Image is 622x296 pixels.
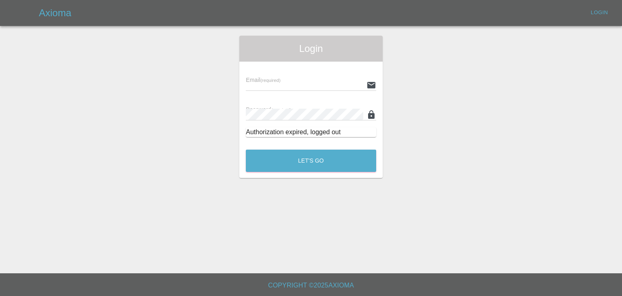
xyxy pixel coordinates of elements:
span: Email [246,77,280,83]
button: Let's Go [246,150,376,172]
span: Login [246,42,376,55]
h5: Axioma [39,6,71,19]
a: Login [586,6,612,19]
span: Password [246,106,291,113]
div: Authorization expired, logged out [246,127,376,137]
small: (required) [260,78,281,83]
h6: Copyright © 2025 Axioma [6,280,616,291]
small: (required) [271,107,292,112]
